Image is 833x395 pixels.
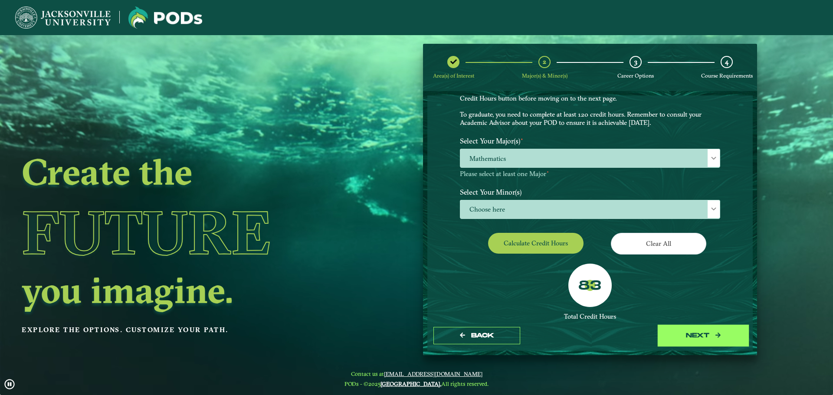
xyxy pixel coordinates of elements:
span: Back [471,332,494,339]
span: Area(s) of Interest [433,72,474,79]
img: Jacksonville University logo [15,7,111,29]
span: Career Options [617,72,654,79]
span: 2 [543,58,546,66]
p: Please select at least one Major [460,170,720,178]
span: PODs - ©2025 All rights reserved. [344,380,489,387]
label: 83 [578,278,601,294]
img: Jacksonville University logo [128,7,202,29]
p: Explore the options. Customize your path. [22,323,353,336]
label: Select Your Major(s) [453,133,727,149]
div: Total Credit Hours [460,313,720,321]
span: 3 [634,58,637,66]
label: Select Your Minor(s) [453,184,727,200]
span: Major(s) & Minor(s) [522,72,567,79]
h1: Future [22,193,353,272]
h2: you imagine. [22,272,353,308]
span: 4 [725,58,728,66]
sup: ⋆ [546,169,549,175]
button: Calculate credit hours [488,233,584,253]
button: Back [433,327,520,345]
p: Choose your major(s) and minor(s) in the dropdown windows below to create a POD. This is your cha... [460,78,720,127]
a: [EMAIL_ADDRESS][DOMAIN_NAME] [384,370,482,377]
button: Clear All [611,233,706,254]
span: Mathematics [460,149,720,168]
sup: ⋆ [520,136,524,142]
a: [GEOGRAPHIC_DATA]. [380,380,441,387]
span: Course Requirements [701,72,753,79]
span: Choose here [460,200,720,219]
button: next [660,327,747,345]
h2: Create the [22,153,353,190]
span: Contact us at [344,370,489,377]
